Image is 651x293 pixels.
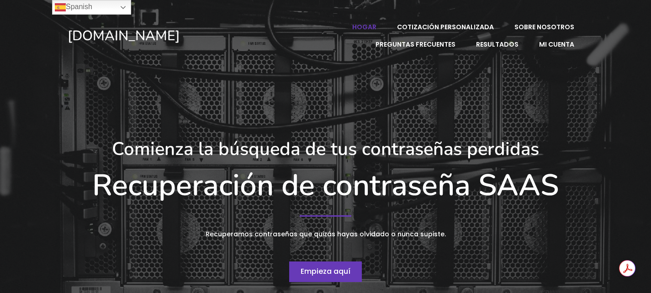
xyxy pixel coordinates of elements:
[529,36,584,53] a: Mi cuenta
[539,40,574,49] font: Mi cuenta
[68,27,180,45] font: [DOMAIN_NAME]
[352,22,376,32] font: Hogar
[301,266,350,277] font: Empieza aquí
[289,261,362,282] a: Empieza aquí
[206,229,446,239] font: Recuperamos contraseñas que quizás hayas olvidado o nunca supiste.
[514,22,574,32] font: Sobre nosotros
[112,137,539,161] font: Comienza la búsqueda de tus contraseñas perdidas
[466,36,528,53] a: Resultados
[376,40,455,49] font: Preguntas frecuentes
[55,2,66,13] img: es
[68,27,243,45] a: [DOMAIN_NAME]
[343,18,386,36] a: Hogar
[397,22,494,32] font: Cotización personalizada
[366,36,465,53] a: Preguntas frecuentes
[387,18,503,36] a: Cotización personalizada
[92,165,559,206] font: Recuperación de contraseña SAAS
[505,18,584,36] a: Sobre nosotros
[476,40,519,49] font: Resultados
